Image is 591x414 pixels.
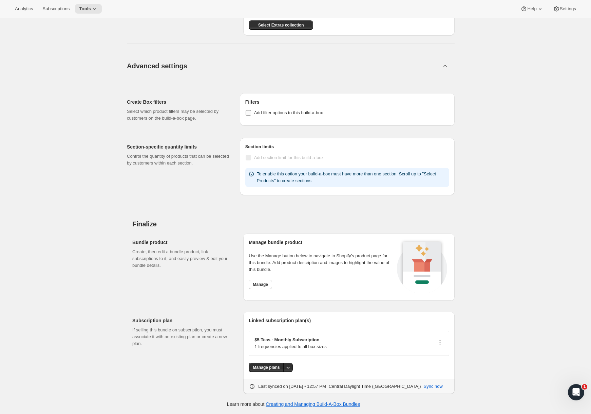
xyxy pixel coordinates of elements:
span: Analytics [15,6,33,12]
p: Learn more about [227,401,360,408]
button: Help [516,4,547,14]
button: Subscriptions [38,4,74,14]
p: Use the Manage button below to navigate to Shopify’s product page for this bundle. Add product de... [249,253,395,273]
span: Manage plans [253,365,280,370]
p: Last synced on [DATE] • 12:57 PM [258,383,326,390]
button: Sync now [420,381,447,392]
p: Central Daylight Time ([GEOGRAPHIC_DATA]) [329,383,421,390]
p: Control the quantity of products that can be selected by customers within each section. [127,153,229,167]
h6: Filters [245,99,449,105]
span: Select Extras collection [258,22,304,28]
p: To enable this option your build-a-box must have more than one section. Scroll up to "Select Prod... [257,171,446,184]
button: Manage [249,280,272,289]
span: 1 [582,384,587,390]
span: Advanced settings [127,61,187,71]
span: Manage [253,282,268,287]
h2: Linked subscription plan(s) [249,317,449,324]
h2: Manage bundle product [249,239,395,246]
button: More actions [283,363,293,372]
h2: Bundle product [132,239,232,246]
p: Select which product filters may be selected by customers on the build-a-box page. [127,108,229,122]
span: Tools [79,6,91,12]
span: Help [527,6,536,12]
p: $5 Teas - Monthly Subscription [254,337,326,343]
h6: Section limits [245,143,449,150]
button: Settings [549,4,580,14]
button: Tools [75,4,102,14]
iframe: Intercom live chat [568,384,584,400]
span: Subscriptions [42,6,70,12]
a: Creating and Managing Build-A-Box Bundles [266,401,360,407]
h2: Finalize [132,220,455,228]
h2: Section-specific quantity limits [127,143,229,150]
button: Select Extras collection [249,20,313,30]
p: If selling this bundle on subscription, you must associate it with an existing plan or create a n... [132,327,232,347]
h2: Create Box filters [127,99,229,105]
span: Add section limit for this build-a-box [254,155,324,160]
p: 1 frequencies applied to all box sizes [254,343,326,350]
span: Add filter options to this build-a-box [254,110,323,115]
button: Advanced settings [123,53,445,79]
button: Manage plans [249,363,284,372]
span: Settings [560,6,576,12]
span: Sync now [424,383,443,390]
p: Create, then edit a bundle product, link subscriptions to it, and easily preview & edit your bund... [132,248,232,269]
button: Analytics [11,4,37,14]
h2: Subscription plan [132,317,232,324]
